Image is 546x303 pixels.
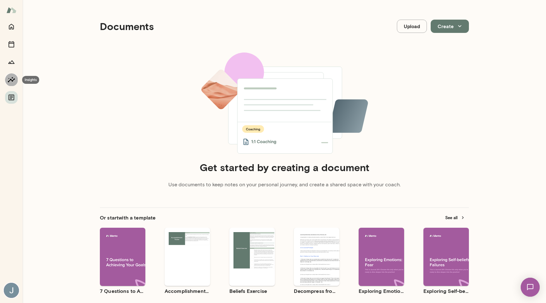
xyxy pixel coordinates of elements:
button: Documents [5,91,18,104]
button: Sessions [5,38,18,51]
button: See all [441,213,469,223]
h6: Exploring Self-beliefs: Failures [423,287,469,295]
p: Use documents to keep notes on your personal journey, and create a shared space with your coach. [168,181,401,189]
h6: Decompress from a Job [294,287,339,295]
img: Jack Taylor [4,283,19,298]
h4: Get started by creating a document [200,161,369,173]
h6: Beliefs Exercise [229,287,275,295]
button: Create [431,20,469,33]
h6: Accomplishment Tracker [165,287,210,295]
h6: Exploring Emotions: Fear [359,287,404,295]
h4: Documents [100,20,154,32]
h6: Or start with a template [100,214,155,221]
div: Insights [22,76,39,84]
button: Home [5,20,18,33]
img: Mento [6,4,16,16]
button: Upload [397,20,427,33]
h6: 7 Questions to Achieving Your Goals [100,287,145,295]
button: Insights [5,73,18,86]
button: Growth Plan [5,56,18,68]
img: empty [200,53,369,153]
